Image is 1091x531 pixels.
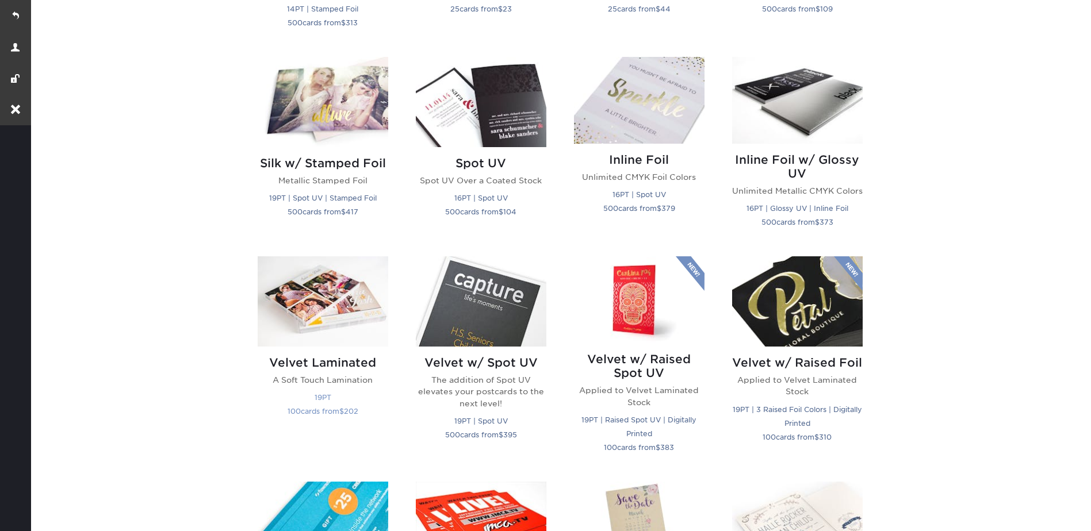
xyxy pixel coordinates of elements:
[656,443,660,452] span: $
[574,352,705,380] h2: Velvet w/ Raised Spot UV
[656,5,660,13] span: $
[3,496,98,527] iframe: Google Customer Reviews
[660,443,674,452] span: 383
[288,207,358,216] small: cards from
[762,5,777,13] span: 500
[416,156,546,170] h2: Spot UV
[820,5,833,13] span: 109
[574,171,705,183] p: Unlimited CMYK Foil Colors
[763,433,776,441] span: 100
[416,374,546,409] p: The addition of Spot UV elevates your postcards to the next level!
[346,207,358,216] span: 417
[288,207,303,216] span: 500
[834,256,863,291] img: New Product
[416,57,546,243] a: Spot UV Postcards Spot UV Spot UV Over a Coated Stock 16PT | Spot UV 500cards from$104
[258,356,388,370] h2: Velvet Laminated
[747,204,848,213] small: 16PT | Glossy UV | Inline Foil
[574,57,705,144] img: Inline Foil Postcards
[503,5,512,13] span: 23
[258,374,388,386] p: A Soft Touch Lamination
[288,407,301,415] span: 100
[732,185,863,197] p: Unlimited Metallic CMYK Colors
[445,207,460,216] span: 500
[344,407,358,415] span: 202
[258,57,388,243] a: Silk w/ Stamped Foil Postcards Silk w/ Stamped Foil Metallic Stamped Foil 19PT | Spot UV | Stampe...
[503,430,517,439] span: 395
[608,5,617,13] span: 25
[732,57,863,144] img: Inline Foil w/ Glossy UV Postcards
[574,256,705,468] a: Velvet w/ Raised Spot UV Postcards Velvet w/ Raised Spot UV Applied to Velvet Laminated Stock 19P...
[676,256,705,291] img: New Product
[287,5,358,13] small: 14PT | Stamped Foil
[613,190,666,199] small: 16PT | Spot UV
[732,153,863,180] h2: Inline Foil w/ Glossy UV
[315,393,331,402] small: 19PT
[450,5,512,13] small: cards from
[814,433,819,441] span: $
[258,175,388,186] p: Metallic Stamped Foil
[574,384,705,408] p: Applied to Velvet Laminated Stock
[604,443,617,452] span: 100
[269,194,377,202] small: 19PT | Spot UV | Stamped Foil
[339,407,344,415] span: $
[445,430,460,439] span: 500
[288,407,358,415] small: cards from
[733,405,862,428] small: 19PT | 3 Raised Foil Colors | Digitally Printed
[574,256,705,343] img: Velvet w/ Raised Spot UV Postcards
[341,18,346,27] span: $
[288,18,358,27] small: cards from
[732,374,863,398] p: Applied to Velvet Laminated Stock
[574,153,705,167] h2: Inline Foil
[604,443,674,452] small: cards from
[498,5,503,13] span: $
[661,204,675,213] span: 379
[732,356,863,370] h2: Velvet w/ Raised Foil
[819,433,832,441] span: 310
[732,256,863,347] img: Velvet w/ Raised Foil Postcards
[816,5,820,13] span: $
[657,204,661,213] span: $
[454,194,508,202] small: 16PT | Spot UV
[450,5,460,13] span: 25
[288,18,303,27] span: 500
[499,430,503,439] span: $
[258,57,388,147] img: Silk w/ Stamped Foil Postcards
[732,57,863,243] a: Inline Foil w/ Glossy UV Postcards Inline Foil w/ Glossy UV Unlimited Metallic CMYK Colors 16PT |...
[603,204,675,213] small: cards from
[258,156,388,170] h2: Silk w/ Stamped Foil
[660,5,671,13] span: 44
[341,207,346,216] span: $
[574,57,705,243] a: Inline Foil Postcards Inline Foil Unlimited CMYK Foil Colors 16PT | Spot UV 500cards from$379
[416,356,546,370] h2: Velvet w/ Spot UV
[815,218,820,226] span: $
[416,256,546,347] img: Velvet w/ Spot UV Postcards
[346,18,358,27] span: 313
[416,57,546,147] img: Spot UV Postcards
[454,417,508,425] small: 19PT | Spot UV
[499,207,503,216] span: $
[445,207,516,216] small: cards from
[762,5,833,13] small: cards from
[603,204,618,213] span: 500
[503,207,516,216] span: 104
[258,256,388,468] a: Velvet Laminated Postcards Velvet Laminated A Soft Touch Lamination 19PT 100cards from$202
[732,256,863,468] a: Velvet w/ Raised Foil Postcards Velvet w/ Raised Foil Applied to Velvet Laminated Stock 19PT | 3 ...
[763,433,832,441] small: cards from
[258,256,388,347] img: Velvet Laminated Postcards
[761,218,833,226] small: cards from
[416,175,546,186] p: Spot UV Over a Coated Stock
[581,415,696,438] small: 19PT | Raised Spot UV | Digitally Printed
[820,218,833,226] span: 373
[761,218,776,226] span: 500
[416,256,546,468] a: Velvet w/ Spot UV Postcards Velvet w/ Spot UV The addition of Spot UV elevates your postcards to ...
[445,430,517,439] small: cards from
[608,5,671,13] small: cards from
